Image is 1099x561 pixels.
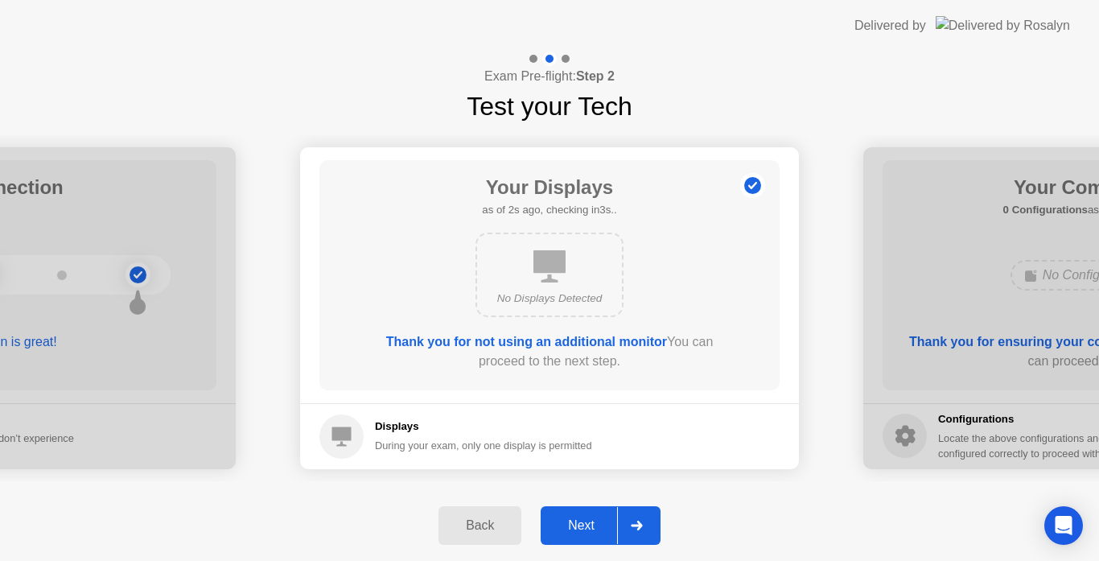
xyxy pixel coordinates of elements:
[443,518,517,533] div: Back
[482,202,616,218] h5: as of 2s ago, checking in3s..
[545,518,617,533] div: Next
[490,291,609,307] div: No Displays Detected
[467,87,632,126] h1: Test your Tech
[854,16,926,35] div: Delivered by
[386,335,667,349] b: Thank you for not using an additional monitor
[1044,506,1083,545] div: Open Intercom Messenger
[936,16,1070,35] img: Delivered by Rosalyn
[541,506,661,545] button: Next
[375,438,592,453] div: During your exam, only one display is permitted
[365,332,734,371] div: You can proceed to the next step.
[482,173,616,202] h1: Your Displays
[375,419,592,435] h5: Displays
[576,69,615,83] b: Step 2
[484,67,615,86] h4: Exam Pre-flight:
[438,506,521,545] button: Back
